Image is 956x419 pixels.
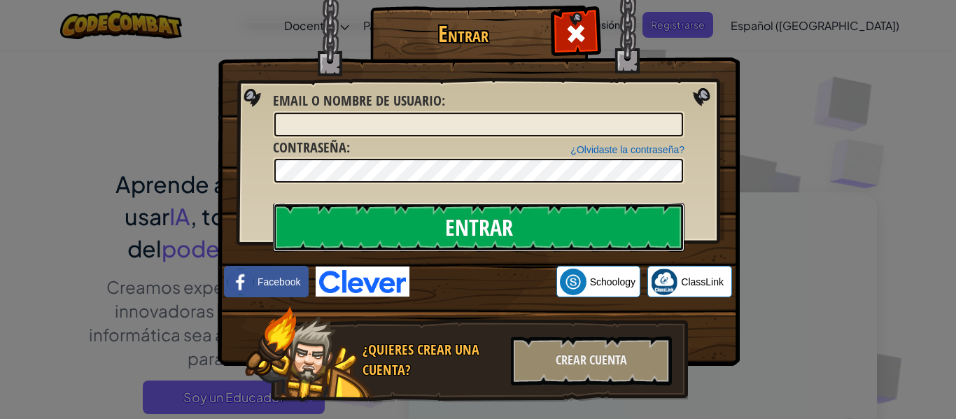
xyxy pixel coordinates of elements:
[227,269,254,295] img: facebook_small.png
[273,203,684,252] input: Entrar
[273,91,445,111] label: :
[363,340,502,380] div: ¿Quieres crear una cuenta?
[681,275,724,289] span: ClassLink
[374,22,552,46] h1: Entrar
[273,138,346,157] span: Contraseña
[258,275,300,289] span: Facebook
[570,144,684,155] a: ¿Olvidaste la contraseña?
[590,275,635,289] span: Schoology
[560,269,586,295] img: schoology.png
[273,138,350,158] label: :
[651,269,677,295] img: classlink-logo-small.png
[273,91,442,110] span: Email o Nombre de usuario
[511,336,672,385] div: Crear Cuenta
[316,267,409,297] img: clever-logo-blue.png
[409,267,556,297] iframe: Botón de Acceder con Google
